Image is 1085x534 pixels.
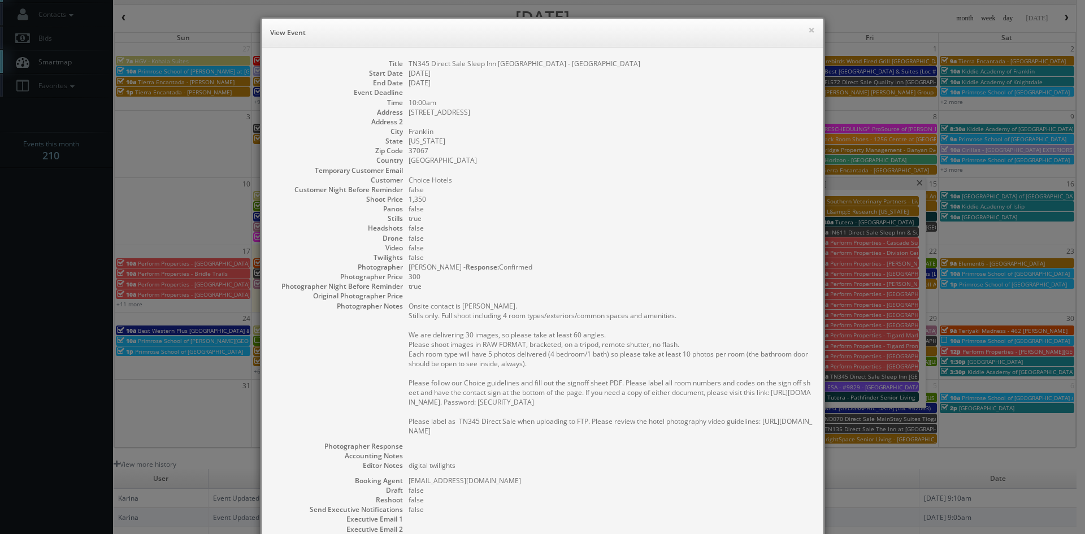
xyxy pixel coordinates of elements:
dt: State [273,136,403,146]
dt: Drone [273,233,403,243]
dt: Zip Code [273,146,403,155]
dd: [GEOGRAPHIC_DATA] [409,155,812,165]
dt: City [273,127,403,136]
dd: false [409,495,812,505]
dt: Time [273,98,403,107]
dd: 10:00am [409,98,812,107]
dd: [EMAIL_ADDRESS][DOMAIN_NAME] [409,476,812,485]
dt: Photographer Response [273,441,403,451]
dd: false [409,505,812,514]
dt: Accounting Notes [273,451,403,461]
dd: [DATE] [409,78,812,88]
dt: Video [273,243,403,253]
pre: digital twilights [409,461,812,470]
h6: View Event [270,27,815,38]
dt: Headshots [273,223,403,233]
dd: [US_STATE] [409,136,812,146]
dt: Stills [273,214,403,223]
dd: 1,350 [409,194,812,204]
dt: Customer Night Before Reminder [273,185,403,194]
dt: Customer [273,175,403,185]
dd: false [409,233,812,243]
dt: Shoot Price [273,194,403,204]
dd: TN345 Direct Sale Sleep Inn [GEOGRAPHIC_DATA] - [GEOGRAPHIC_DATA] [409,59,812,68]
dd: false [409,223,812,233]
button: × [808,26,815,34]
dd: [PERSON_NAME] - Confirmed [409,262,812,272]
dd: Franklin [409,127,812,136]
dd: false [409,485,812,495]
dt: Executive Email 2 [273,524,403,534]
dd: 300 [409,272,812,281]
dt: Send Executive Notifications [273,505,403,514]
dd: Choice Hotels [409,175,812,185]
dt: Start Date [273,68,403,78]
dt: Photographer Price [273,272,403,281]
dd: true [409,281,812,291]
dt: Photographer Night Before Reminder [273,281,403,291]
dt: Address 2 [273,117,403,127]
dt: Photographer [273,262,403,272]
dd: [DATE] [409,68,812,78]
dt: Country [273,155,403,165]
dt: Reshoot [273,495,403,505]
dt: Event Deadline [273,88,403,97]
dd: [STREET_ADDRESS] [409,107,812,117]
dd: false [409,253,812,262]
dd: false [409,204,812,214]
dt: Original Photographer Price [273,291,403,301]
dt: Title [273,59,403,68]
dt: End Date [273,78,403,88]
dd: false [409,243,812,253]
dt: Booking Agent [273,476,403,485]
b: Response: [466,262,499,272]
dd: true [409,214,812,223]
dd: 37067 [409,146,812,155]
dt: Editor Notes [273,461,403,470]
dt: Twilights [273,253,403,262]
dt: Panos [273,204,403,214]
dt: Address [273,107,403,117]
dt: Executive Email 1 [273,514,403,524]
dt: Draft [273,485,403,495]
dt: Temporary Customer Email [273,166,403,175]
pre: Onsite contact is [PERSON_NAME]. Stills only. Full shoot including 4 room types/exteriors/common ... [409,301,812,436]
dd: false [409,185,812,194]
dt: Photographer Notes [273,301,403,311]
